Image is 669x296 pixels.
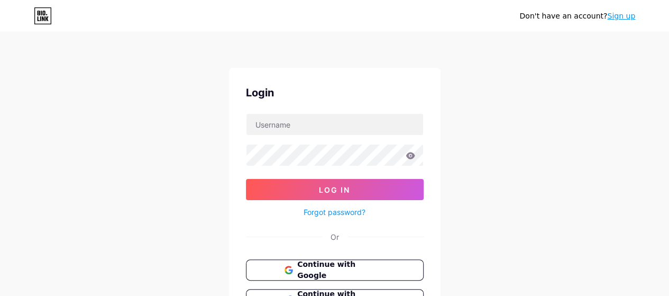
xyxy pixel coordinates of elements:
[297,259,384,281] span: Continue with Google
[246,114,423,135] input: Username
[304,207,365,218] a: Forgot password?
[246,85,424,101] div: Login
[246,259,424,281] button: Continue with Google
[519,11,635,22] div: Don't have an account?
[246,179,424,200] button: Log In
[331,231,339,243] div: Or
[319,185,350,194] span: Log In
[607,12,635,20] a: Sign up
